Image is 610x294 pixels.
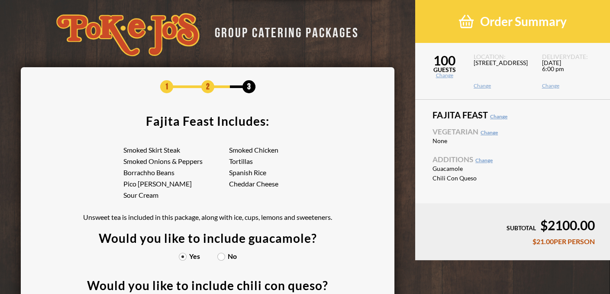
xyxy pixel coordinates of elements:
[542,60,600,83] span: [DATE] 6:00 pm
[432,111,593,119] span: Fajita Feast
[490,113,507,120] a: Change
[432,166,508,172] span: Guacamole
[208,23,359,39] div: GROUP CATERING PACKAGES
[459,14,474,29] img: shopping-basket-3cad201a.png
[99,232,317,244] div: Would you like to include guacamole?
[474,54,531,60] span: LOCATION:
[542,83,600,88] a: Change
[123,147,229,154] li: Smoked Skirt Steak
[507,224,536,232] span: SUBTOTAL
[123,192,229,199] li: Sour Cream
[229,158,334,165] li: Tortillas
[432,128,593,135] span: Vegetarian
[217,253,237,260] label: No
[474,60,531,83] span: [STREET_ADDRESS]
[146,115,269,127] div: Fajita Feast Includes:
[229,169,334,176] li: Spanish Rice
[83,214,332,221] p: Unsweet tea is included in this package, along with ice, cups, lemons and sweeteners.
[475,157,493,163] a: Change
[480,14,567,29] span: Order Summary
[160,80,173,93] span: 1
[123,180,229,187] li: Pico [PERSON_NAME]
[415,73,474,78] a: Change
[432,175,508,181] span: Chili Con Queso
[201,80,214,93] span: 2
[123,169,229,176] li: Borrachho Beans
[179,253,200,260] label: Yes
[415,54,474,67] span: 100
[542,54,600,60] span: DELIVERY DATE:
[432,156,593,163] span: Additions
[87,279,328,291] div: Would you like to include chili con queso?
[474,83,531,88] a: Change
[123,158,229,165] li: Smoked Onions & Peppers
[415,67,474,73] span: GUESTS
[229,180,334,187] li: Cheddar Cheese
[242,80,255,93] span: 3
[430,238,595,245] div: $21.00 PER PERSON
[229,147,334,154] li: Smoked Chicken
[432,137,593,145] li: None
[430,219,595,232] div: $2100.00
[481,129,498,136] a: Change
[56,13,200,56] img: logo-34603ddf.svg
